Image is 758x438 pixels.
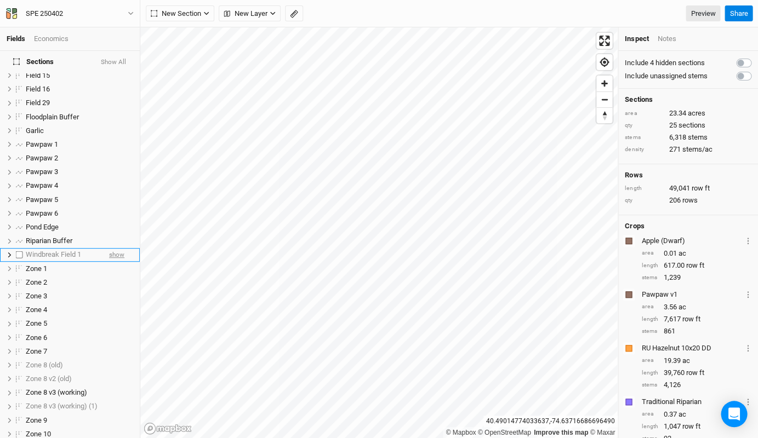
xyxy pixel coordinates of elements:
span: Field 15 [26,71,50,79]
span: Pawpaw 6 [26,209,58,217]
span: Pawpaw 3 [26,168,58,176]
div: Pawpaw v1 [641,290,742,299]
a: Preview [686,5,720,22]
button: Find my location [596,54,612,70]
div: 23.34 [625,108,751,118]
div: Economics [34,34,69,44]
a: Mapbox [446,429,476,436]
button: SPE 250402 [5,8,134,20]
div: length [625,185,663,193]
div: Notes [657,34,676,44]
div: 206 [625,195,751,205]
span: Reset bearing to north [596,108,612,123]
div: Open Intercom Messenger [721,401,747,427]
div: length [641,423,658,431]
span: Garlic [26,126,44,135]
a: Mapbox logo [144,422,192,435]
span: New Layer [224,8,267,19]
button: New Layer [219,5,281,22]
span: Zone 3 [26,292,47,300]
div: Riparian Buffer [26,237,133,245]
div: Traditional Riparian [641,397,742,407]
div: 39,760 [641,368,751,378]
div: stems [641,274,658,282]
span: rows [682,195,697,205]
div: Pond Edge [26,223,133,232]
div: area [641,356,658,365]
div: SPE 250402 [26,8,63,19]
div: Pawpaw 1 [26,140,133,149]
span: Zoom out [596,92,612,107]
div: Zone 7 [26,347,133,356]
button: Share [725,5,753,22]
span: Pawpaw 4 [26,181,58,189]
div: Zone 8 v2 (old) [26,374,133,383]
label: Include unassigned stems [625,71,707,81]
span: Field 16 [26,85,50,93]
span: Zone 1 [26,264,47,273]
div: 3.56 [641,302,751,312]
div: Pawpaw 6 [26,209,133,218]
span: Pawpaw 1 [26,140,58,148]
div: stems [641,327,658,336]
button: Crop Usage [744,395,751,408]
button: Reset bearing to north [596,107,612,123]
div: Pawpaw 3 [26,168,133,176]
span: Pond Edge [26,223,59,231]
span: ac [678,410,686,419]
div: 6,318 [625,132,751,142]
div: 25 [625,120,751,130]
div: RU Hazelnut 10x20 DD [641,343,742,353]
div: Pawpaw 2 [26,154,133,163]
button: Crop Usage [744,342,751,354]
div: Zone 1 [26,264,133,273]
div: Zone 9 [26,416,133,425]
div: Floodplain Buffer [26,113,133,122]
div: Windbreak Field 1 [26,250,100,259]
span: Sections [13,57,54,66]
a: Fields [7,34,25,43]
div: Zone 8 (old) [26,361,133,370]
span: Zone 10 [26,430,51,438]
div: Zone 5 [26,319,133,328]
div: 617.00 [641,261,751,270]
div: Field 29 [26,99,133,107]
div: Inspect [625,34,648,44]
span: Riparian Buffer [26,237,72,245]
span: row ft [682,314,700,324]
span: row ft [682,422,700,431]
button: Zoom in [596,76,612,91]
span: Floodplain Buffer [26,113,79,121]
a: Improve this map [534,429,588,436]
span: ac [682,356,689,366]
div: 40.49014774033637 , -74.63716686696490 [483,416,618,427]
button: Enter fullscreen [596,33,612,49]
div: 19.39 [641,356,751,366]
span: New Section [151,8,201,19]
span: Zone 7 [26,347,47,355]
div: 4,126 [641,380,751,390]
div: Field 16 [26,85,133,94]
div: qty [625,197,663,205]
span: Zone 4 [26,306,47,314]
div: Zone 3 [26,292,133,301]
div: stems [625,134,663,142]
span: Zone 8 v3 (working) [26,388,87,396]
div: 49,041 [625,183,751,193]
div: area [641,410,658,418]
button: Crop Usage [744,234,751,247]
span: Zone 8 v2 (old) [26,374,72,383]
div: Field 15 [26,71,133,80]
span: show [109,248,124,262]
span: acres [687,108,705,118]
div: Zone 4 [26,306,133,314]
span: stems/ac [682,145,712,154]
div: length [641,315,658,324]
span: Pawpaw 5 [26,195,58,204]
h4: Crops [625,222,644,230]
span: row ft [686,261,704,270]
div: area [641,249,658,257]
div: length [641,262,658,270]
